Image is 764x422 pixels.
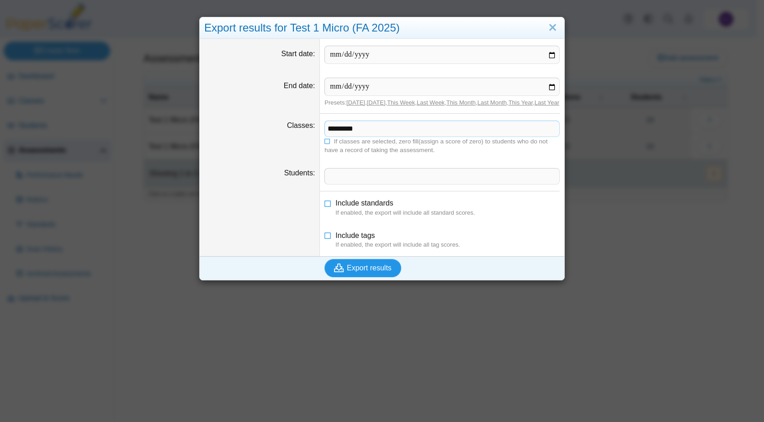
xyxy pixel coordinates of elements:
[387,99,415,106] a: This Week
[200,17,564,39] div: Export results for Test 1 Micro (FA 2025)
[417,99,445,106] a: Last Week
[347,264,392,272] span: Export results
[335,209,560,217] dfn: If enabled, the export will include all standard scores.
[324,259,401,277] button: Export results
[284,169,315,177] label: Students
[509,99,533,106] a: This Year
[284,82,315,90] label: End date
[335,241,560,249] dfn: If enabled, the export will include all tag scores.
[367,99,386,106] a: [DATE]
[335,199,393,207] span: Include standards
[324,138,547,153] span: If classes are selected, zero fill(assign a score of zero) to students who do not have a record o...
[281,50,315,58] label: Start date
[346,99,365,106] a: [DATE]
[446,99,476,106] a: This Month
[335,232,375,239] span: Include tags
[546,20,560,36] a: Close
[287,121,315,129] label: Classes
[324,121,560,137] tags: ​
[324,99,560,107] div: Presets: , , , , , , ,
[477,99,507,106] a: Last Month
[535,99,559,106] a: Last Year
[324,168,560,185] tags: ​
